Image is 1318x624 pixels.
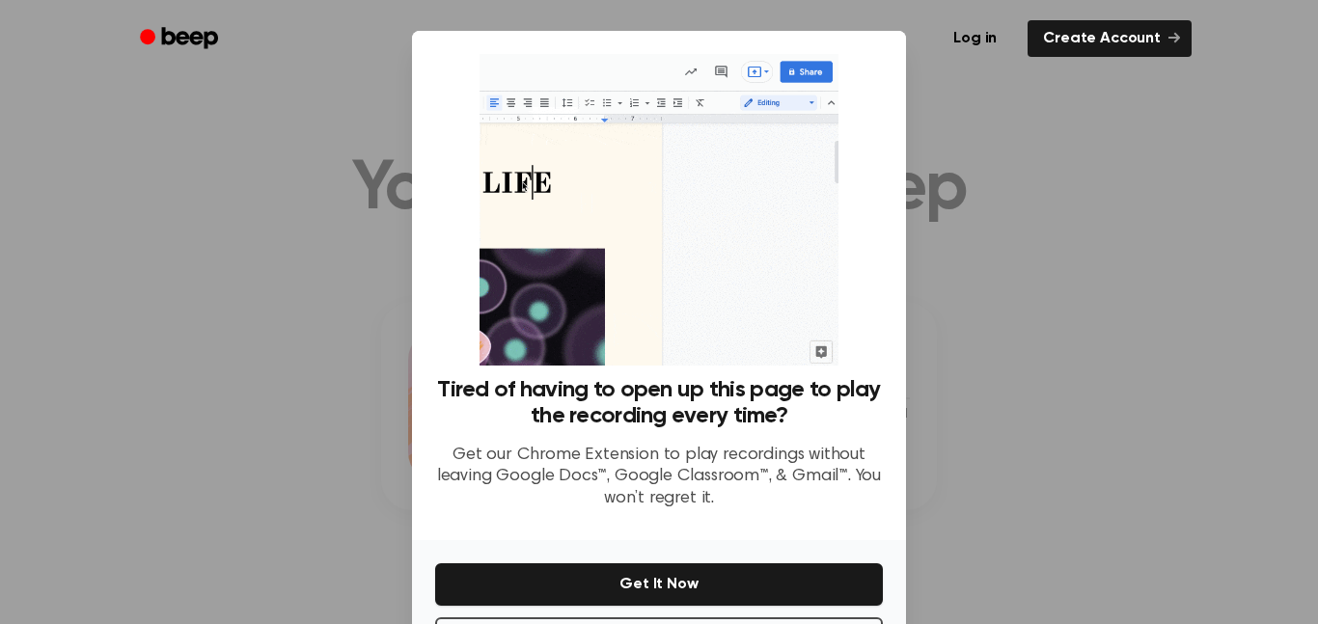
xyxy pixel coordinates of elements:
button: Get It Now [435,563,883,606]
a: Beep [126,20,235,58]
a: Log in [934,16,1016,61]
p: Get our Chrome Extension to play recordings without leaving Google Docs™, Google Classroom™, & Gm... [435,445,883,510]
h3: Tired of having to open up this page to play the recording every time? [435,377,883,429]
img: Beep extension in action [480,54,837,366]
a: Create Account [1028,20,1192,57]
